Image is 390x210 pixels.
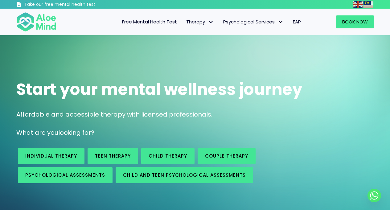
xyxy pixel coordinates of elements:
[116,167,253,183] a: Child and Teen Psychological assessments
[16,12,56,32] img: Aloe mind Logo
[293,19,301,25] span: EAP
[88,148,138,164] a: Teen Therapy
[117,15,182,28] a: Free Mental Health Test
[122,19,177,25] span: Free Mental Health Test
[24,2,128,8] h3: Take our free mental health test
[182,15,219,28] a: TherapyTherapy: submenu
[198,148,256,164] a: Couple therapy
[353,1,363,8] img: en
[353,1,363,8] a: English
[363,1,373,8] img: ms
[363,1,374,8] a: Malay
[205,153,248,159] span: Couple therapy
[16,128,58,137] span: What are you
[336,15,374,28] a: Book Now
[186,19,214,25] span: Therapy
[219,15,288,28] a: Psychological ServicesPsychological Services: submenu
[149,153,187,159] span: Child Therapy
[64,15,306,28] nav: Menu
[342,19,368,25] span: Book Now
[58,128,94,137] span: looking for?
[16,110,374,119] p: Affordable and accessible therapy with licensed professionals.
[18,167,113,183] a: Psychological assessments
[223,19,284,25] span: Psychological Services
[276,18,285,27] span: Psychological Services: submenu
[25,153,77,159] span: Individual therapy
[95,153,131,159] span: Teen Therapy
[16,2,128,9] a: Take our free mental health test
[18,148,84,164] a: Individual therapy
[288,15,306,28] a: EAP
[16,78,302,101] span: Start your mental wellness journey
[25,172,105,178] span: Psychological assessments
[123,172,246,178] span: Child and Teen Psychological assessments
[141,148,195,164] a: Child Therapy
[207,18,216,27] span: Therapy: submenu
[367,189,381,202] a: Whatsapp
